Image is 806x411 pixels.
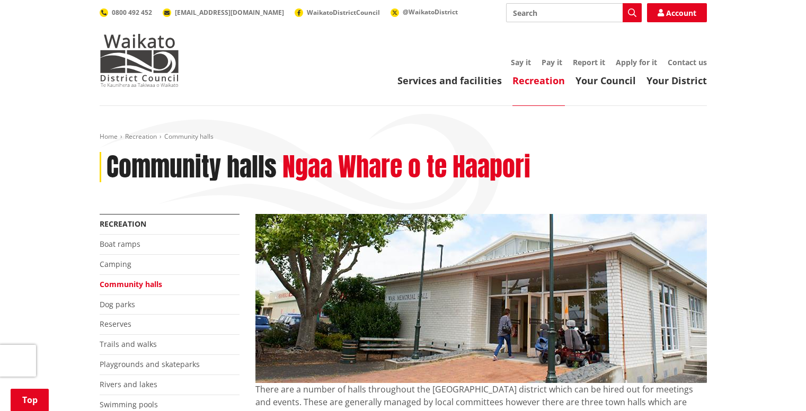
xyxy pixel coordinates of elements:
a: Your District [646,74,707,87]
a: @WaikatoDistrict [391,7,458,16]
a: Your Council [575,74,636,87]
span: Community halls [164,132,214,141]
a: Recreation [100,219,146,229]
a: Rivers and lakes [100,379,157,389]
span: WaikatoDistrictCouncil [307,8,380,17]
a: Say it [511,57,531,67]
a: Boat ramps [100,239,140,249]
h1: Community halls [107,152,277,183]
input: Search input [506,3,642,22]
a: Trails and walks [100,339,157,349]
a: Recreation [512,74,565,87]
a: Camping [100,259,131,269]
a: Playgrounds and skateparks [100,359,200,369]
a: Top [11,389,49,411]
a: Reserves [100,319,131,329]
span: [EMAIL_ADDRESS][DOMAIN_NAME] [175,8,284,17]
a: [EMAIL_ADDRESS][DOMAIN_NAME] [163,8,284,17]
span: 0800 492 452 [112,8,152,17]
a: Home [100,132,118,141]
a: Apply for it [616,57,657,67]
a: Community halls [100,279,162,289]
a: Contact us [668,57,707,67]
img: Ngaruawahia Memorial Hall [255,214,707,383]
a: Account [647,3,707,22]
a: 0800 492 452 [100,8,152,17]
a: Swimming pools [100,399,158,409]
h2: Ngaa Whare o te Haapori [282,152,530,183]
span: @WaikatoDistrict [403,7,458,16]
a: Dog parks [100,299,135,309]
a: Recreation [125,132,157,141]
nav: breadcrumb [100,132,707,141]
a: Pay it [542,57,562,67]
a: Services and facilities [397,74,502,87]
a: WaikatoDistrictCouncil [295,8,380,17]
img: Waikato District Council - Te Kaunihera aa Takiwaa o Waikato [100,34,179,87]
a: Report it [573,57,605,67]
